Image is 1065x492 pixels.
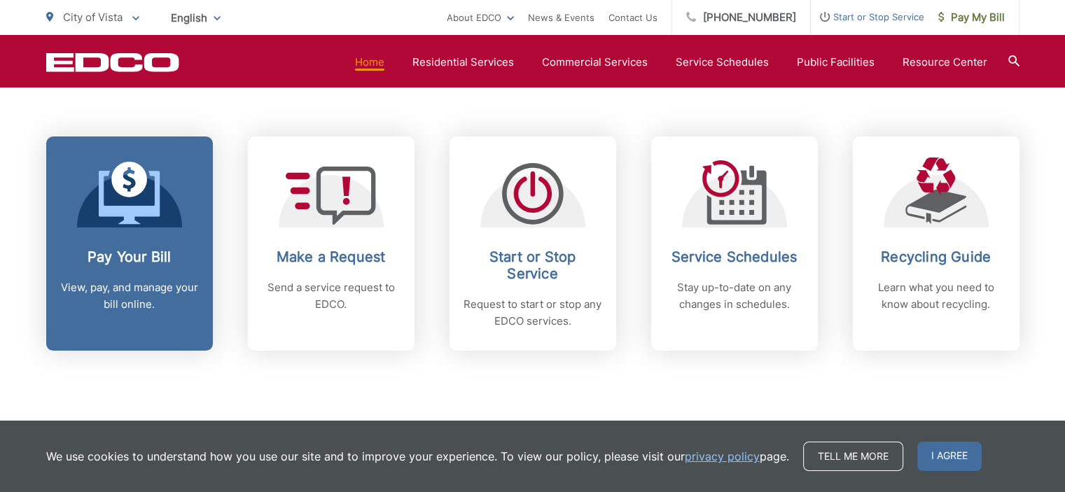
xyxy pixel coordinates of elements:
[412,54,514,71] a: Residential Services
[160,6,231,30] span: English
[665,248,804,265] h2: Service Schedules
[665,279,804,313] p: Stay up-to-date on any changes in schedules.
[355,54,384,71] a: Home
[853,136,1019,351] a: Recycling Guide Learn what you need to know about recycling.
[46,448,789,465] p: We use cookies to understand how you use our site and to improve your experience. To view our pol...
[262,248,401,265] h2: Make a Request
[63,10,123,24] span: City of Vista
[60,248,199,265] h2: Pay Your Bill
[248,136,415,351] a: Make a Request Send a service request to EDCO.
[676,54,769,71] a: Service Schedules
[464,296,602,330] p: Request to start or stop any EDCO services.
[528,9,594,26] a: News & Events
[46,136,213,351] a: Pay Your Bill View, pay, and manage your bill online.
[46,52,179,72] a: EDCD logo. Return to the homepage.
[685,448,760,465] a: privacy policy
[60,279,199,313] p: View, pay, and manage your bill online.
[917,442,982,471] span: I agree
[651,136,818,351] a: Service Schedules Stay up-to-date on any changes in schedules.
[867,248,1005,265] h2: Recycling Guide
[903,54,987,71] a: Resource Center
[464,248,602,282] h2: Start or Stop Service
[867,279,1005,313] p: Learn what you need to know about recycling.
[938,9,1005,26] span: Pay My Bill
[447,9,514,26] a: About EDCO
[608,9,657,26] a: Contact Us
[803,442,903,471] a: Tell me more
[262,279,401,313] p: Send a service request to EDCO.
[542,54,648,71] a: Commercial Services
[797,54,875,71] a: Public Facilities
